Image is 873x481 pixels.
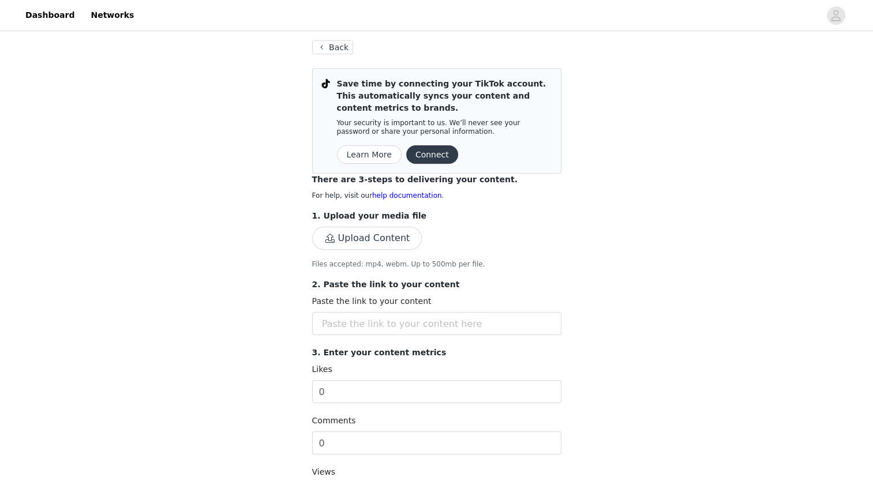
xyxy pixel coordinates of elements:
p: Save time by connecting your TikTok account. This automatically syncs your content and content me... [337,78,552,114]
p: 1. Upload your media file [312,210,561,222]
button: Upload Content [312,227,422,250]
input: Paste the link to your content here [312,312,561,335]
label: Likes [312,364,332,374]
label: Paste the link to your content [312,296,432,306]
label: Views [312,467,336,476]
a: help documentation [372,191,442,200]
a: Dashboard [18,2,81,28]
p: 3. Enter your content metrics [312,347,561,359]
button: Learn More [337,145,402,164]
span: Files accepted: mp4, webm. Up to 500mb per file. [312,260,485,268]
p: 2. Paste the link to your content [312,279,561,291]
p: For help, visit our . [312,190,561,201]
button: Connect [406,145,458,164]
a: Networks [84,2,141,28]
p: There are 3-steps to delivering your content. [312,174,561,186]
label: Comments [312,416,356,425]
div: avatar [830,6,841,25]
button: Back [312,40,354,54]
span: Upload Content [312,234,422,243]
p: Your security is important to us. We’ll never see your password or share your personal information. [337,119,552,136]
